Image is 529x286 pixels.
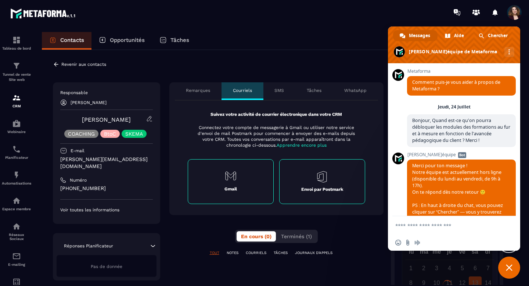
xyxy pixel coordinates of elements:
[12,252,21,261] img: email
[2,56,31,88] a: formationformationTunnel de vente Site web
[241,233,271,239] span: En cours (0)
[307,87,321,93] p: Tâches
[281,233,312,239] span: Terminés (1)
[10,7,76,20] img: logo
[2,104,31,108] p: CRM
[412,162,503,222] span: Merci pour ton message ! Notre équipe est actuellement hors ligne (disponible du lundi au vendred...
[2,262,31,267] p: E-mailing
[71,148,84,154] p: E-mail
[498,257,520,279] div: Fermer le chat
[393,30,438,41] div: Messages
[301,186,343,192] p: Envoi par Postmark
[438,105,471,109] div: Jeudi, 24 Juillet
[70,177,87,183] p: Numéro
[2,46,31,50] p: Tableau de bord
[2,246,31,272] a: emailemailE-mailing
[274,87,284,93] p: SMS
[2,181,31,185] p: Automatisations
[170,37,189,43] p: Tâches
[82,116,131,123] a: [PERSON_NAME]
[91,264,122,269] span: Pas de donnée
[12,36,21,44] img: formation
[274,250,288,255] p: TÂCHES
[60,37,84,43] p: Contacts
[12,171,21,179] img: automations
[12,222,21,231] img: social-network
[68,131,95,136] p: COACHING
[412,79,500,92] span: Comment puis-je vous aider à propos de Metaforma ?
[224,186,237,192] p: Gmail
[295,250,332,255] p: JOURNAUX D'APPELS
[186,87,210,93] p: Remarques
[2,217,31,246] a: social-networksocial-networkRéseaux Sociaux
[405,240,411,246] span: Envoyer un fichier
[60,185,153,192] p: [PHONE_NUMBER]
[193,125,360,148] p: Connectez votre compte de messagerie à Gmail ou utiliser notre service d'envoi de mail Postmark p...
[227,250,238,255] p: NOTES
[60,207,153,213] p: Voir toutes les informations
[2,139,31,165] a: schedulerschedulerPlanificateur
[91,32,152,50] a: Opportunités
[60,90,153,96] p: Responsable
[407,69,516,74] span: Metaforma
[454,30,464,41] span: Aide
[61,62,106,67] p: Revenir aux contacts
[233,87,252,93] p: Courriels
[2,130,31,134] p: Webinaire
[12,196,21,205] img: automations
[277,143,327,148] span: Apprendre encore plus
[472,30,515,41] div: Chercher
[246,250,266,255] p: COURRIELS
[277,231,316,242] button: Terminés (1)
[188,111,365,117] p: Suivez votre activité de courrier électronique dans votre CRM
[412,117,510,143] span: Bonjour, Quand est-ce qu'on pourra débloquer les modules des formations au fur et à mesure en fon...
[458,152,466,158] span: Bot
[152,32,197,50] a: Tâches
[2,191,31,217] a: automationsautomationsEspace membre
[2,233,31,241] p: Réseaux Sociaux
[210,250,219,255] p: TOUT
[12,93,21,102] img: formation
[414,240,420,246] span: Message audio
[42,32,91,50] a: Contacts
[12,145,21,154] img: scheduler
[60,156,153,170] p: [PERSON_NAME][EMAIL_ADDRESS][DOMAIN_NAME]
[344,87,367,93] p: WhatsApp
[12,61,21,70] img: formation
[71,100,107,105] p: [PERSON_NAME]
[438,30,471,41] div: Aide
[395,222,497,229] textarea: Entrez votre message...
[125,131,143,136] p: SKEMA
[2,114,31,139] a: automationsautomationsWebinaire
[2,207,31,211] p: Espace membre
[409,30,430,41] span: Messages
[488,30,508,41] span: Chercher
[104,131,116,136] p: BtoC
[64,243,113,249] p: Réponses Planificateur
[12,119,21,128] img: automations
[2,88,31,114] a: formationformationCRM
[237,231,276,242] button: En cours (0)
[2,72,31,82] p: Tunnel de vente Site web
[2,30,31,56] a: formationformationTableau de bord
[395,240,401,246] span: Insérer un emoji
[2,155,31,160] p: Planificateur
[2,165,31,191] a: automationsautomationsAutomatisations
[110,37,145,43] p: Opportunités
[504,47,514,57] div: Autres canaux
[407,152,516,157] span: [PERSON_NAME]équipe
